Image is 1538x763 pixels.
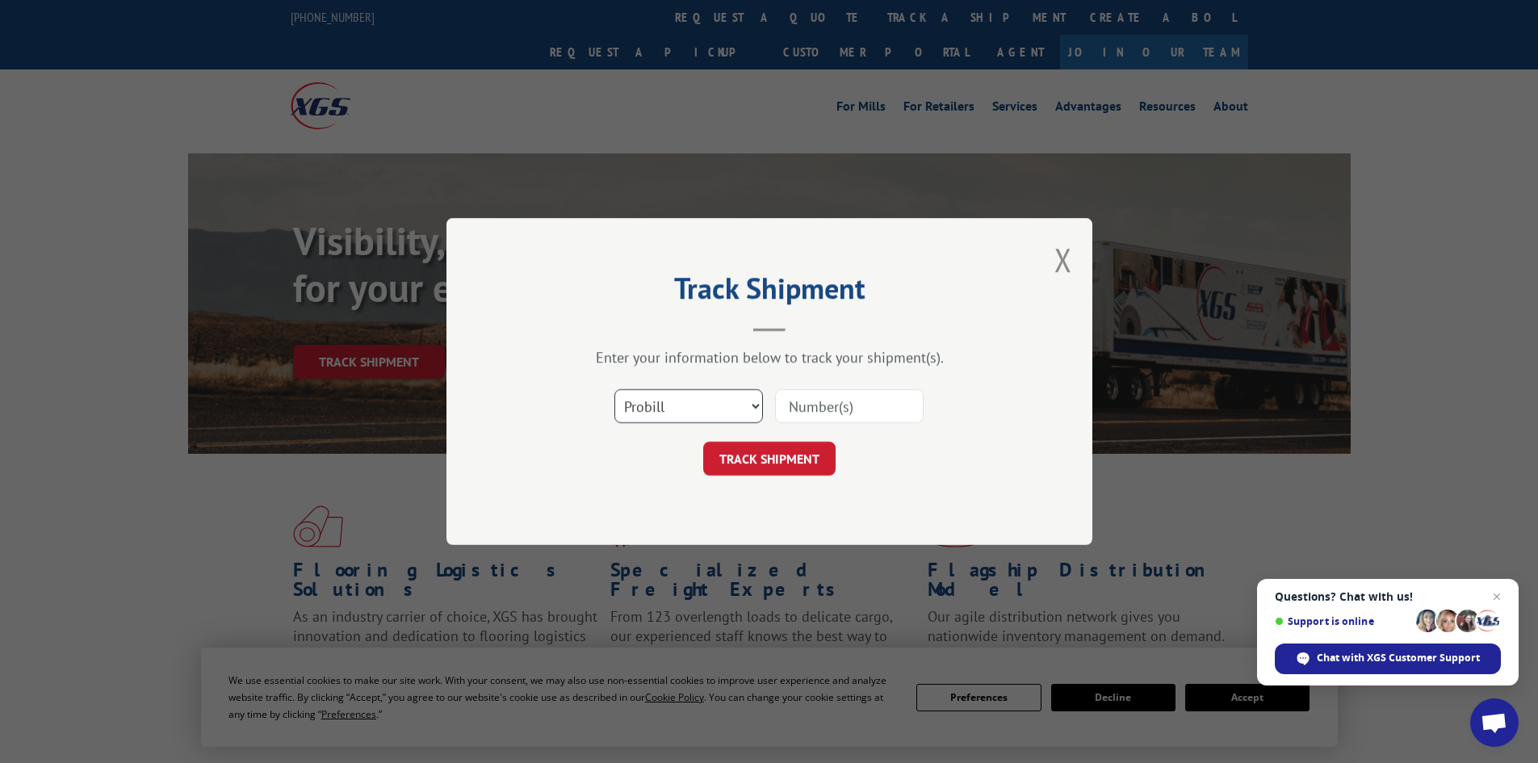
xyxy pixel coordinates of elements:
[1317,651,1480,665] span: Chat with XGS Customer Support
[1275,615,1410,627] span: Support is online
[1487,587,1507,606] span: Close chat
[1275,644,1501,674] div: Chat with XGS Customer Support
[1275,590,1501,603] span: Questions? Chat with us!
[775,389,924,423] input: Number(s)
[1470,698,1519,747] div: Open chat
[527,348,1012,367] div: Enter your information below to track your shipment(s).
[1054,238,1072,281] button: Close modal
[527,277,1012,308] h2: Track Shipment
[703,442,836,476] button: TRACK SHIPMENT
